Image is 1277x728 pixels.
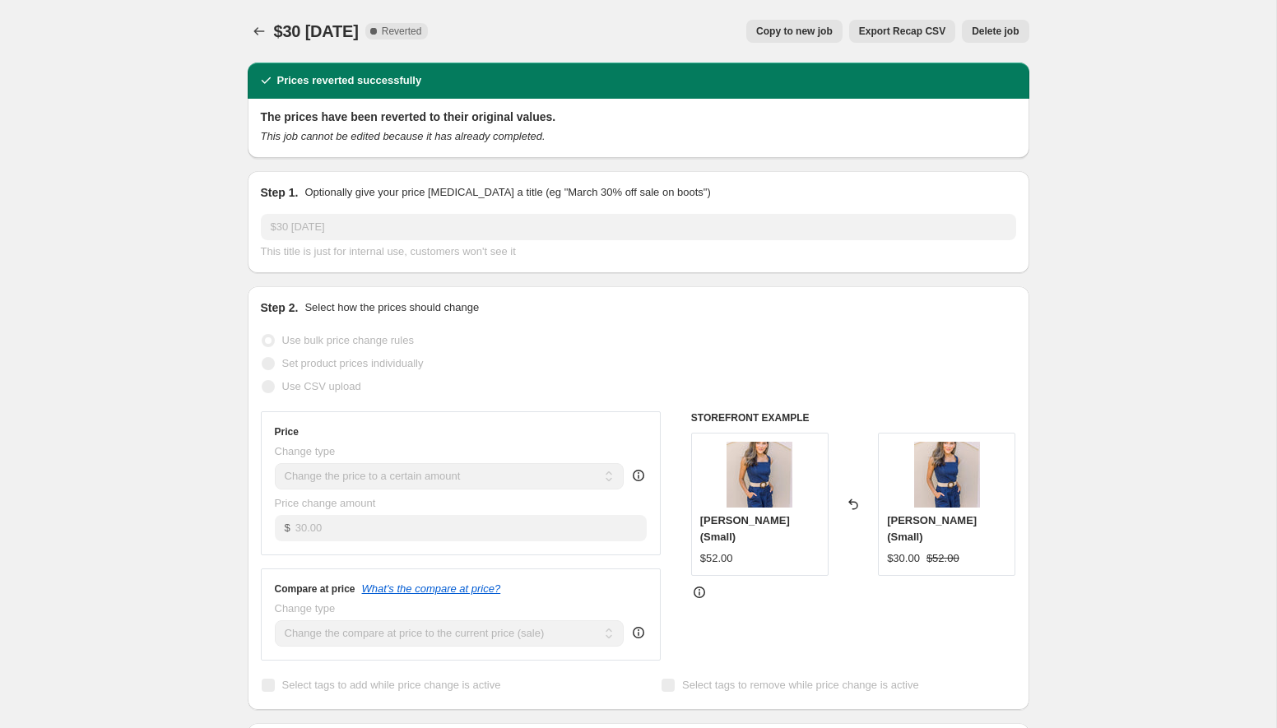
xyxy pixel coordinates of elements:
img: 249a2025_80x.jpg [727,442,792,508]
span: Delete job [972,25,1019,38]
button: What's the compare at price? [362,582,501,595]
span: Select tags to add while price change is active [282,679,501,691]
div: $52.00 [700,550,733,567]
h2: Step 1. [261,184,299,201]
span: [PERSON_NAME] (Small) [700,514,790,543]
span: Set product prices individually [282,357,424,369]
strike: $52.00 [926,550,959,567]
div: help [630,624,647,641]
h6: STOREFRONT EXAMPLE [691,411,1016,424]
p: Select how the prices should change [304,299,479,316]
h3: Compare at price [275,582,355,596]
h2: Step 2. [261,299,299,316]
span: Use bulk price change rules [282,334,414,346]
button: Price change jobs [248,20,271,43]
h3: Price [275,425,299,438]
img: 249a2025_80x.jpg [914,442,980,508]
div: $30.00 [887,550,920,567]
input: 80.00 [295,515,647,541]
span: Change type [275,445,336,457]
span: Use CSV upload [282,380,361,392]
h2: Prices reverted successfully [277,72,422,89]
span: [PERSON_NAME] (Small) [887,514,977,543]
button: Delete job [962,20,1029,43]
input: 30% off holiday sale [261,214,1016,240]
span: Price change amount [275,497,376,509]
span: $30 [DATE] [274,22,359,40]
p: Optionally give your price [MEDICAL_DATA] a title (eg "March 30% off sale on boots") [304,184,710,201]
button: Copy to new job [746,20,843,43]
span: $ [285,522,290,534]
button: Export Recap CSV [849,20,955,43]
span: Export Recap CSV [859,25,945,38]
i: This job cannot be edited because it has already completed. [261,130,546,142]
div: help [630,467,647,484]
span: Copy to new job [756,25,833,38]
span: This title is just for internal use, customers won't see it [261,245,516,257]
span: Reverted [382,25,422,38]
h2: The prices have been reverted to their original values. [261,109,1016,125]
span: Select tags to remove while price change is active [682,679,919,691]
span: Change type [275,602,336,614]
